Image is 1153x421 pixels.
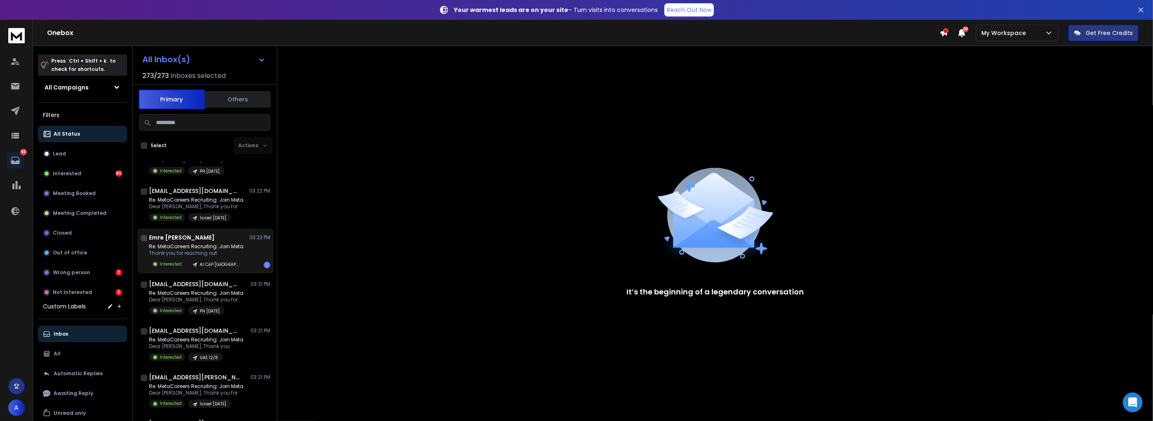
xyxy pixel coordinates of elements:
[160,261,182,267] p: Interested
[38,284,127,301] button: Not Interested2
[151,142,167,149] label: Select
[142,55,190,64] h1: All Inbox(s)
[116,170,122,177] div: 80
[142,71,169,81] span: 273 / 273
[38,225,127,241] button: Closed
[68,56,108,66] span: Ctrl + Shift + k
[149,327,240,335] h1: [EMAIL_ADDRESS][DOMAIN_NAME]
[38,109,127,121] h3: Filters
[43,302,86,310] h3: Custom Labels
[149,280,240,288] h1: [EMAIL_ADDRESS][DOMAIN_NAME]
[250,374,270,381] p: 03:21 PM
[149,250,244,256] p: Thank you for reaching out
[160,401,182,407] p: Interested
[38,245,127,261] button: Out of office
[38,185,127,202] button: Meeting Booked
[38,79,127,96] button: All Campaigns
[149,187,240,195] h1: [EMAIL_ADDRESS][DOMAIN_NAME]
[38,264,127,281] button: Wrong person2
[53,151,66,157] p: Lead
[136,51,272,68] button: All Inbox(s)
[200,355,218,361] p: UAE 12/8
[149,336,243,343] p: Re: MetaCareers Recruiting: Join Meta
[53,210,106,216] p: Meeting Completed
[1086,29,1133,37] p: Get Free Credits
[54,131,80,137] p: All Status
[200,215,226,221] p: Israel [DATE]
[963,26,969,32] span: 50
[47,28,940,38] h1: Onebox
[8,400,25,416] button: A
[54,410,86,416] p: Unread only
[53,170,81,177] p: Interested
[249,234,270,241] p: 03:22 PM
[149,390,243,396] p: Dear [PERSON_NAME], Thank you for
[139,89,205,109] button: Primary
[1123,393,1143,412] div: Open Intercom Messenger
[51,57,116,73] p: Press to check for shortcuts.
[149,343,243,350] p: Dear [PERSON_NAME], Thank you
[54,350,61,357] p: All
[38,326,127,342] button: Inbox
[38,126,127,142] button: All Status
[8,28,25,43] img: logo
[205,90,271,108] button: Others
[53,190,96,197] p: Meeting Booked
[200,308,220,314] p: PH [DATE]
[200,261,239,268] p: AI CẬP [GEOGRAPHIC_DATA] [DATE]
[45,83,89,92] h1: All Campaigns
[7,152,24,169] a: 84
[116,289,122,296] div: 2
[249,188,270,194] p: 03:22 PM
[54,370,103,377] p: Automatic Replies
[38,365,127,382] button: Automatic Replies
[1068,25,1139,41] button: Get Free Credits
[200,168,220,174] p: PH [DATE]
[160,354,182,360] p: Interested
[149,373,240,381] h1: [EMAIL_ADDRESS][PERSON_NAME][DOMAIN_NAME]
[664,3,714,16] a: Reach Out Now
[149,233,215,242] h1: Emre [PERSON_NAME]
[149,296,243,303] p: Dear [PERSON_NAME], Thank you for
[38,165,127,182] button: Interested80
[149,290,243,296] p: Re: MetaCareers Recruiting: Join Meta
[170,71,226,81] h3: Inboxes selected
[53,230,72,236] p: Closed
[116,269,122,276] div: 2
[149,243,244,250] p: Re: MetaCareers Recruiting: Join Meta
[149,203,243,210] p: Dear [PERSON_NAME], Thank you for
[160,168,182,174] p: Interested
[38,385,127,402] button: Awaiting Reply
[250,281,270,287] p: 03:21 PM
[54,331,68,337] p: Inbox
[667,6,711,14] p: Reach Out Now
[54,390,93,397] p: Awaiting Reply
[38,146,127,162] button: Lead
[626,286,804,298] p: It’s the beginning of a legendary conversation
[981,29,1029,37] p: My Workspace
[149,383,243,390] p: Re: MetaCareers Recruiting: Join Meta
[264,262,270,268] div: 1
[149,197,243,203] p: Re: MetaCareers Recruiting: Join Meta
[160,214,182,221] p: Interested
[53,289,92,296] p: Not Interested
[53,269,90,276] p: Wrong person
[200,401,226,407] p: Israel [DATE]
[38,205,127,221] button: Meeting Completed
[454,6,658,14] p: – Turn visits into conversations
[20,149,27,155] p: 84
[160,308,182,314] p: Interested
[250,327,270,334] p: 03:21 PM
[38,346,127,362] button: All
[53,249,87,256] p: Out of office
[454,6,568,14] strong: Your warmest leads are on your site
